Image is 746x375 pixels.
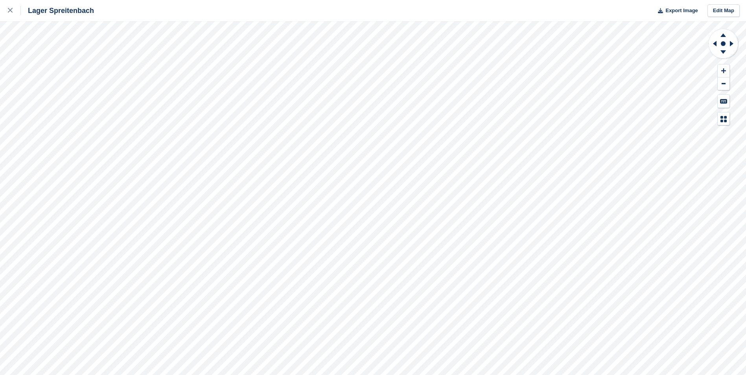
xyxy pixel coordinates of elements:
div: Lager Spreitenbach [21,6,94,15]
a: Edit Map [707,4,740,17]
button: Export Image [653,4,698,17]
button: Zoom In [718,64,729,77]
button: Zoom Out [718,77,729,90]
button: Map Legend [718,112,729,125]
span: Export Image [665,7,698,15]
button: Keyboard Shortcuts [718,95,729,108]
